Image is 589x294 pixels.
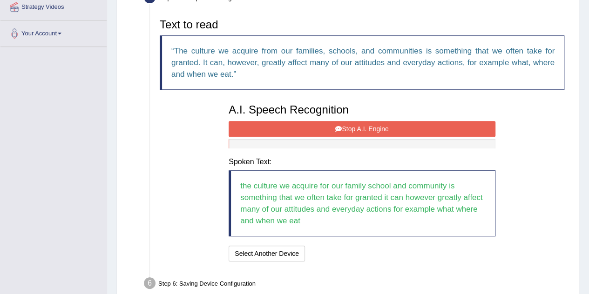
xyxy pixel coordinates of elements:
[229,246,305,261] button: Select Another Device
[171,47,555,79] q: The culture we acquire from our families, schools, and communities is something that we often tak...
[229,104,495,116] h3: A.I. Speech Recognition
[0,20,107,44] a: Your Account
[229,121,495,137] button: Stop A.I. Engine
[229,158,495,166] h4: Spoken Text:
[229,170,495,236] blockquote: the culture we acquire for our family school and community is something that we often take for gr...
[160,19,564,31] h3: Text to read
